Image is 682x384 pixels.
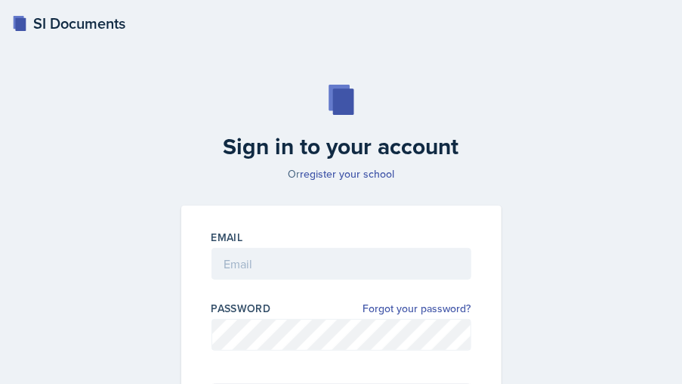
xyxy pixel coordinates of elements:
label: Email [211,230,243,245]
p: Or [172,166,511,181]
a: Forgot your password? [363,301,471,317]
input: Email [211,248,471,280]
a: SI Documents [12,12,125,35]
h2: Sign in to your account [172,133,511,160]
label: Password [211,301,271,316]
a: register your school [300,166,394,181]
